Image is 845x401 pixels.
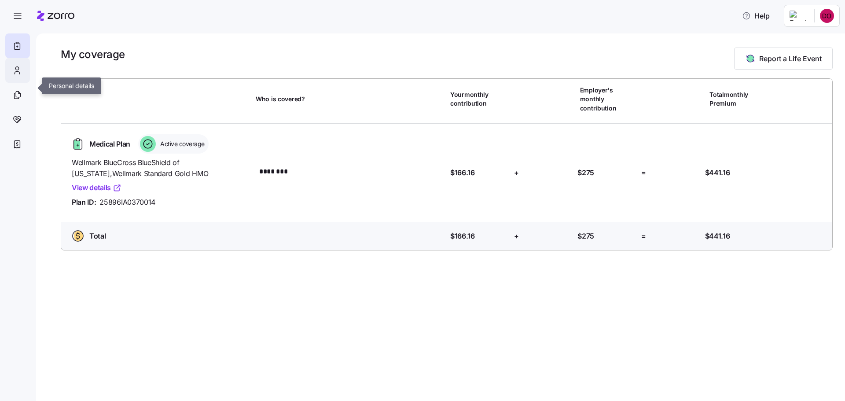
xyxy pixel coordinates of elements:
[99,197,155,208] span: 25896IA0370014
[759,53,822,64] span: Report a Life Event
[514,231,519,242] span: +
[735,7,777,25] button: Help
[450,90,508,108] span: Your monthly contribution
[577,167,594,178] span: $275
[256,95,305,103] span: Who is covered?
[641,167,646,178] span: =
[709,90,767,108] span: Total monthly Premium
[705,231,730,242] span: $441.16
[820,9,834,23] img: 9753d02e1ca60c229b7df81c5df8ddcc
[641,231,646,242] span: =
[705,167,730,178] span: $441.16
[580,86,638,113] span: Employer's monthly contribution
[790,11,807,21] img: Employer logo
[72,197,96,208] span: Plan ID:
[514,167,519,178] span: +
[72,182,121,193] a: View details
[742,11,770,21] span: Help
[89,231,106,242] span: Total
[450,231,475,242] span: $166.16
[61,48,125,61] h1: My coverage
[89,139,130,150] span: Medical Plan
[450,167,475,178] span: $166.16
[577,231,594,242] span: $275
[72,157,249,179] span: Wellmark BlueCross BlueShield of [US_STATE] , Wellmark Standard Gold HMO
[158,140,205,148] span: Active coverage
[734,48,833,70] button: Report a Life Event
